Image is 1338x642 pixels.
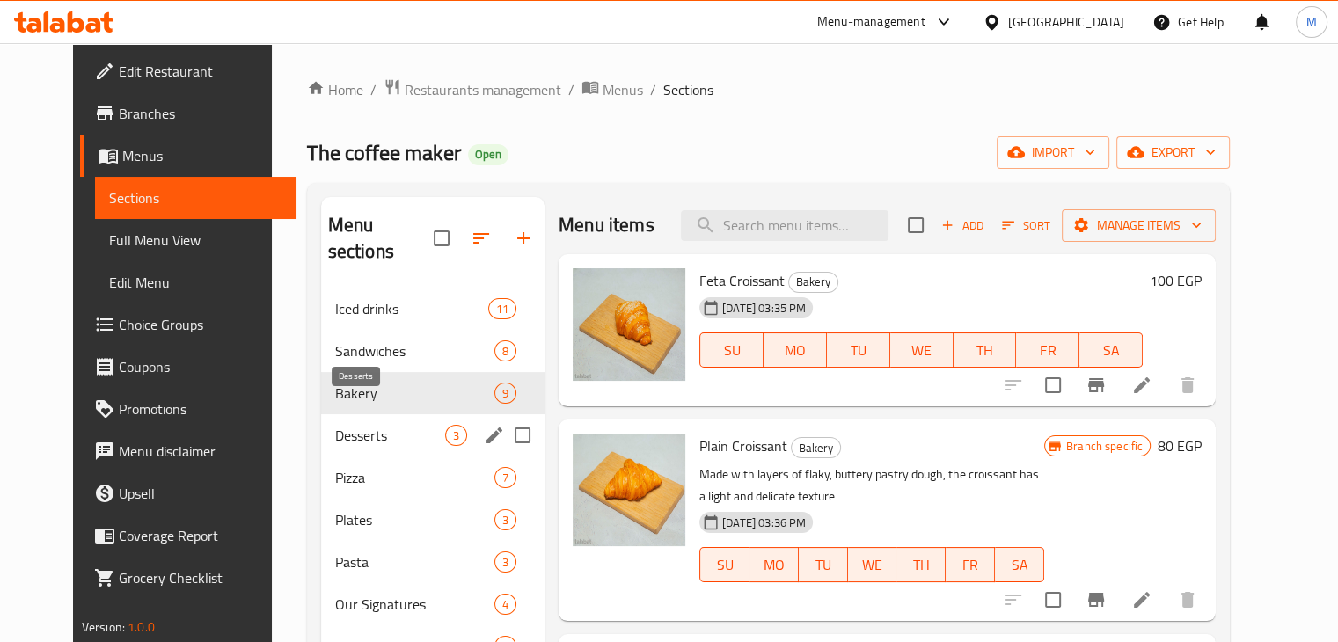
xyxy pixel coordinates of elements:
span: The coffee maker [307,133,461,172]
button: delete [1166,364,1209,406]
div: items [494,594,516,615]
button: delete [1166,579,1209,621]
input: search [681,210,888,241]
a: Restaurants management [384,78,561,101]
span: Sort [1002,215,1050,236]
h6: 100 EGP [1150,268,1202,293]
span: import [1011,142,1095,164]
div: items [494,551,516,573]
span: FR [1023,338,1072,363]
div: Open [468,144,508,165]
h6: 80 EGP [1158,434,1202,458]
span: Sort sections [460,217,502,259]
button: export [1116,136,1230,169]
a: Menus [581,78,643,101]
div: Iced drinks [335,298,488,319]
span: Grocery Checklist [119,567,282,588]
span: Restaurants management [405,79,561,100]
span: Edit Restaurant [119,61,282,82]
div: items [494,340,516,361]
button: Add section [502,217,545,259]
span: 3 [495,512,515,529]
button: Sort [998,212,1055,239]
span: Edit Menu [109,272,282,293]
h2: Menu items [559,212,654,238]
span: Version: [82,616,125,638]
button: TU [827,332,890,368]
a: Menus [80,135,296,177]
span: Select to update [1035,581,1071,618]
h2: Menu sections [328,212,434,265]
a: Coupons [80,346,296,388]
button: MO [764,332,827,368]
span: TH [903,552,939,578]
span: Add item [934,212,991,239]
div: Plates3 [321,499,545,541]
div: Menu-management [817,11,925,33]
a: Grocery Checklist [80,557,296,599]
span: Bakery [335,383,494,404]
span: 8 [495,343,515,360]
span: Full Menu View [109,230,282,251]
div: Sandwiches8 [321,330,545,372]
button: TU [799,547,848,582]
span: MO [757,552,792,578]
button: FR [1016,332,1079,368]
span: SU [707,338,757,363]
p: Made with layers of flaky, buttery pastry dough, the croissant has a light and delicate texture [699,463,1044,507]
div: items [494,383,516,404]
span: Select to update [1035,367,1071,404]
button: edit [481,422,508,449]
span: Branches [119,103,282,124]
span: Our Signatures [335,594,494,615]
span: TH [961,338,1010,363]
img: Plain Croissant [573,434,685,546]
span: Pasta [335,551,494,573]
a: Menu disclaimer [80,430,296,472]
span: FR [953,552,988,578]
div: Pizza7 [321,456,545,499]
button: SU [699,332,764,368]
span: Coverage Report [119,525,282,546]
button: MO [749,547,799,582]
span: Manage items [1076,215,1202,237]
a: Sections [95,177,296,219]
span: TU [834,338,883,363]
span: MO [771,338,820,363]
span: Sandwiches [335,340,494,361]
span: Upsell [119,483,282,504]
a: Edit menu item [1131,375,1152,396]
a: Edit Menu [95,261,296,303]
span: 4 [495,596,515,613]
a: Full Menu View [95,219,296,261]
span: Choice Groups [119,314,282,335]
div: Desserts3edit [321,414,545,456]
span: Menu disclaimer [119,441,282,462]
a: Edit Restaurant [80,50,296,92]
button: Manage items [1062,209,1216,242]
span: TU [806,552,841,578]
a: Branches [80,92,296,135]
a: Promotions [80,388,296,430]
span: Select all sections [423,220,460,257]
button: FR [946,547,995,582]
span: Desserts [335,425,445,446]
div: Bakery [791,437,841,458]
button: Add [934,212,991,239]
div: items [488,298,516,319]
div: Plates [335,509,494,530]
span: Add [939,215,986,236]
span: SU [707,552,742,578]
span: 7 [495,470,515,486]
div: items [494,467,516,488]
span: Coupons [119,356,282,377]
span: 11 [489,301,515,317]
span: WE [897,338,947,363]
span: Pizza [335,467,494,488]
button: TH [954,332,1017,368]
span: Promotions [119,398,282,419]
